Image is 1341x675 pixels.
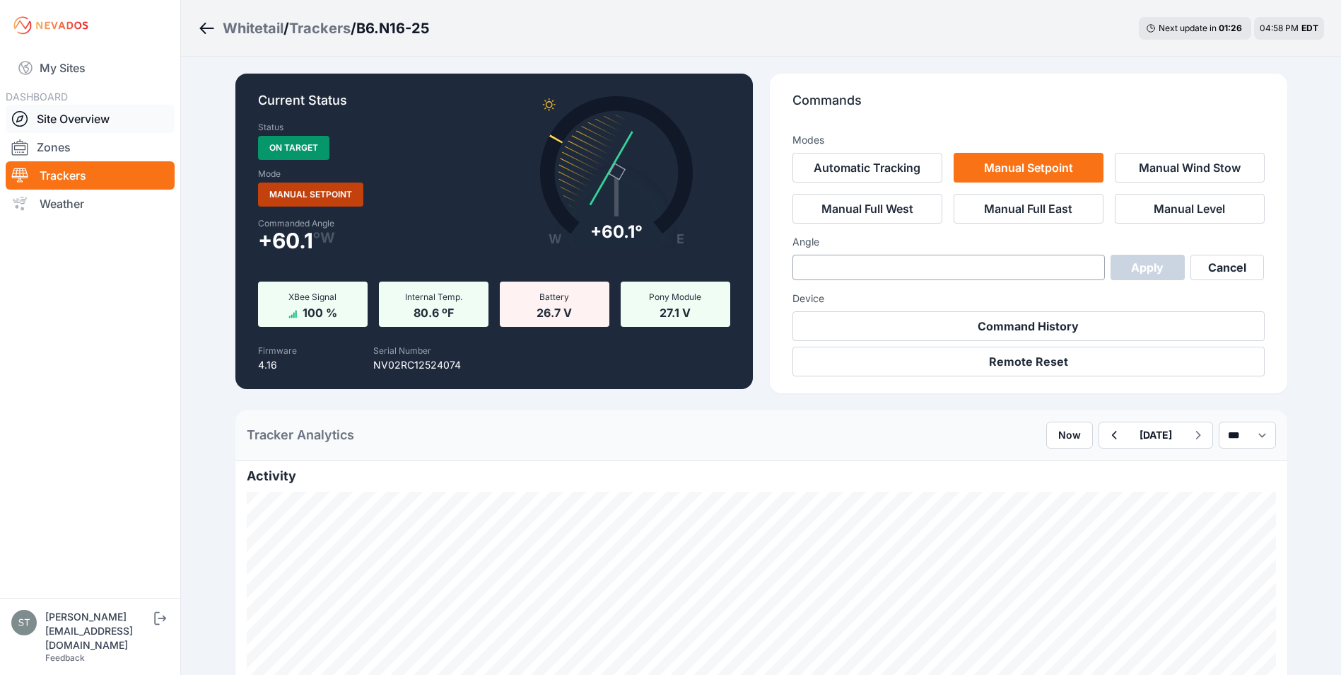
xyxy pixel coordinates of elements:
button: Manual Level [1115,194,1265,224]
span: / [283,18,289,38]
a: Whitetail [223,18,283,38]
label: Mode [258,168,281,180]
button: Manual Wind Stow [1115,153,1265,183]
button: Remote Reset [792,347,1265,376]
h3: B6.N16-25 [356,18,429,38]
a: Zones [6,133,175,161]
label: Serial Number [373,345,431,356]
div: + 60.1° [590,221,643,243]
span: XBee Signal [288,292,336,302]
p: Current Status [258,91,730,122]
span: 27.1 V [660,303,691,320]
button: Now [1046,422,1093,449]
p: NV02RC12524074 [373,358,461,372]
button: Manual Full East [954,194,1103,224]
span: Internal Temp. [405,292,462,302]
button: [DATE] [1128,422,1183,448]
span: 04:58 PM [1260,23,1299,33]
a: Weather [6,190,175,218]
button: Apply [1111,255,1185,280]
span: 80.6 ºF [414,303,454,320]
a: My Sites [6,51,175,85]
label: Commanded Angle [258,218,486,229]
div: [PERSON_NAME][EMAIL_ADDRESS][DOMAIN_NAME] [45,610,151,652]
a: Feedback [45,652,85,663]
a: Site Overview [6,105,175,133]
div: 01 : 26 [1219,23,1244,34]
img: Nevados [11,14,90,37]
span: 26.7 V [537,303,572,320]
img: steve@nevados.solar [11,610,37,635]
span: 100 % [303,303,337,320]
button: Automatic Tracking [792,153,942,183]
a: Trackers [289,18,351,38]
h3: Angle [792,235,1265,249]
span: DASHBOARD [6,91,68,103]
span: Battery [539,292,569,302]
span: EDT [1301,23,1318,33]
button: Command History [792,311,1265,341]
p: 4.16 [258,358,297,372]
span: + 60.1 [258,232,313,249]
button: Cancel [1190,255,1265,280]
nav: Breadcrumb [198,10,429,47]
h3: Modes [792,133,824,147]
span: Manual Setpoint [258,183,363,207]
h2: Activity [247,466,1276,486]
span: Pony Module [649,292,701,302]
button: Manual Setpoint [954,153,1103,183]
p: Commands [792,91,1265,122]
span: On Target [258,136,329,160]
span: / [351,18,356,38]
label: Firmware [258,345,297,356]
label: Status [258,122,283,133]
span: º W [313,232,335,243]
span: Next update in [1159,23,1217,33]
h3: Device [792,292,1265,306]
a: Trackers [6,161,175,190]
button: Manual Full West [792,194,942,224]
h2: Tracker Analytics [247,425,354,445]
